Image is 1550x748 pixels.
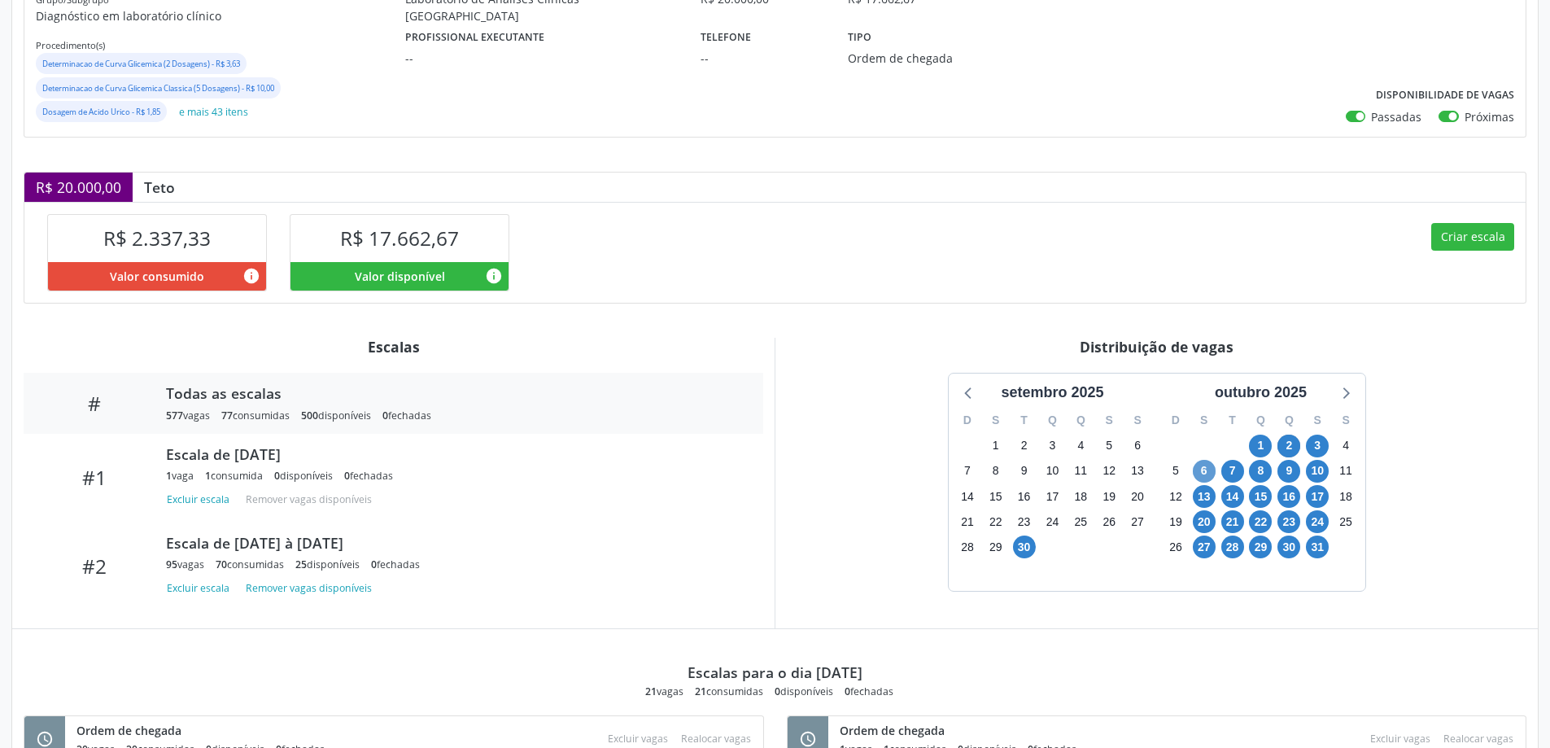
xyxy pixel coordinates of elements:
[216,558,284,571] div: consumidas
[1306,435,1329,457] span: sexta-feira, 3 de outubro de 2025
[981,408,1010,433] div: S
[76,722,336,739] div: Ordem de chegada
[42,59,240,69] small: Determinacao de Curva Glicemica (2 Dosagens) - R$ 3,63
[956,485,979,508] span: domingo, 14 de setembro de 2025
[355,268,445,285] span: Valor disponível
[956,510,979,533] span: domingo, 21 de setembro de 2025
[166,577,236,599] button: Excluir escala
[371,558,420,571] div: fechadas
[1221,510,1244,533] span: terça-feira, 21 de outubro de 2025
[985,510,1007,533] span: segunda-feira, 22 de setembro de 2025
[1221,485,1244,508] span: terça-feira, 14 de outubro de 2025
[166,445,740,463] div: Escala de [DATE]
[36,39,105,51] small: Procedimento(s)
[166,409,210,422] div: vagas
[695,685,763,698] div: consumidas
[36,730,54,748] i: schedule
[954,408,982,433] div: D
[382,409,431,422] div: fechadas
[1098,485,1120,508] span: sexta-feira, 19 de setembro de 2025
[1218,408,1247,433] div: T
[405,24,544,50] label: Profissional executante
[1465,108,1514,125] label: Próximas
[274,469,333,483] div: disponíveis
[1041,485,1063,508] span: quarta-feira, 17 de setembro de 2025
[1303,408,1332,433] div: S
[36,7,405,24] p: Diagnóstico em laboratório clínico
[1069,460,1092,483] span: quinta-feira, 11 de setembro de 2025
[956,460,979,483] span: domingo, 7 de setembro de 2025
[216,558,227,571] span: 70
[110,268,204,285] span: Valor consumido
[239,577,378,599] button: Remover vagas disponíveis
[1164,510,1187,533] span: domingo, 19 de outubro de 2025
[1126,510,1149,533] span: sábado, 27 de setembro de 2025
[1041,460,1063,483] span: quarta-feira, 10 de setembro de 2025
[1249,435,1272,457] span: quarta-feira, 1 de outubro de 2025
[1190,408,1218,433] div: S
[382,409,388,422] span: 0
[172,101,255,123] button: e mais 43 itens
[1126,435,1149,457] span: sábado, 6 de setembro de 2025
[274,469,280,483] span: 0
[295,558,360,571] div: disponíveis
[242,267,260,285] i: Valor consumido por agendamentos feitos para este serviço
[848,50,1046,67] div: Ordem de chegada
[35,554,155,578] div: #2
[1306,485,1329,508] span: sexta-feira, 17 de outubro de 2025
[24,338,763,356] div: Escalas
[1334,510,1357,533] span: sábado, 25 de outubro de 2025
[1431,223,1514,251] button: Criar escala
[371,558,377,571] span: 0
[1095,408,1124,433] div: S
[1164,536,1187,558] span: domingo, 26 de outubro de 2025
[775,685,833,698] div: disponíveis
[166,469,194,483] div: vaga
[845,685,850,698] span: 0
[645,685,657,698] span: 21
[405,50,678,67] div: --
[103,225,211,252] span: R$ 2.337,33
[1332,408,1360,433] div: S
[775,685,780,698] span: 0
[1277,536,1300,558] span: quinta-feira, 30 de outubro de 2025
[994,382,1110,404] div: setembro 2025
[701,50,825,67] div: --
[1041,510,1063,533] span: quarta-feira, 24 de setembro de 2025
[1247,408,1275,433] div: Q
[205,469,211,483] span: 1
[166,558,204,571] div: vagas
[205,469,263,483] div: consumida
[1069,510,1092,533] span: quinta-feira, 25 de setembro de 2025
[1277,435,1300,457] span: quinta-feira, 2 de outubro de 2025
[1208,382,1313,404] div: outubro 2025
[1067,408,1095,433] div: Q
[1013,536,1036,558] span: terça-feira, 30 de setembro de 2025
[1038,408,1067,433] div: Q
[24,173,133,202] div: R$ 20.000,00
[845,685,893,698] div: fechadas
[42,83,274,94] small: Determinacao de Curva Glicemica Classica (5 Dosagens) - R$ 10,00
[1126,460,1149,483] span: sábado, 13 de setembro de 2025
[1275,408,1303,433] div: Q
[1371,108,1421,125] label: Passadas
[688,663,862,681] div: Escalas para o dia [DATE]
[166,488,236,510] button: Excluir escala
[42,107,160,117] small: Dosagem de Acido Urico - R$ 1,85
[1193,510,1216,533] span: segunda-feira, 20 de outubro de 2025
[340,225,459,252] span: R$ 17.662,67
[166,469,172,483] span: 1
[221,409,290,422] div: consumidas
[1249,536,1272,558] span: quarta-feira, 29 de outubro de 2025
[166,558,177,571] span: 95
[848,24,871,50] label: Tipo
[701,24,751,50] label: Telefone
[645,685,683,698] div: vagas
[956,536,979,558] span: domingo, 28 de setembro de 2025
[1069,485,1092,508] span: quinta-feira, 18 de setembro de 2025
[1334,460,1357,483] span: sábado, 11 de outubro de 2025
[840,722,1088,739] div: Ordem de chegada
[1277,485,1300,508] span: quinta-feira, 16 de outubro de 2025
[1249,510,1272,533] span: quarta-feira, 22 de outubro de 2025
[695,685,706,698] span: 21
